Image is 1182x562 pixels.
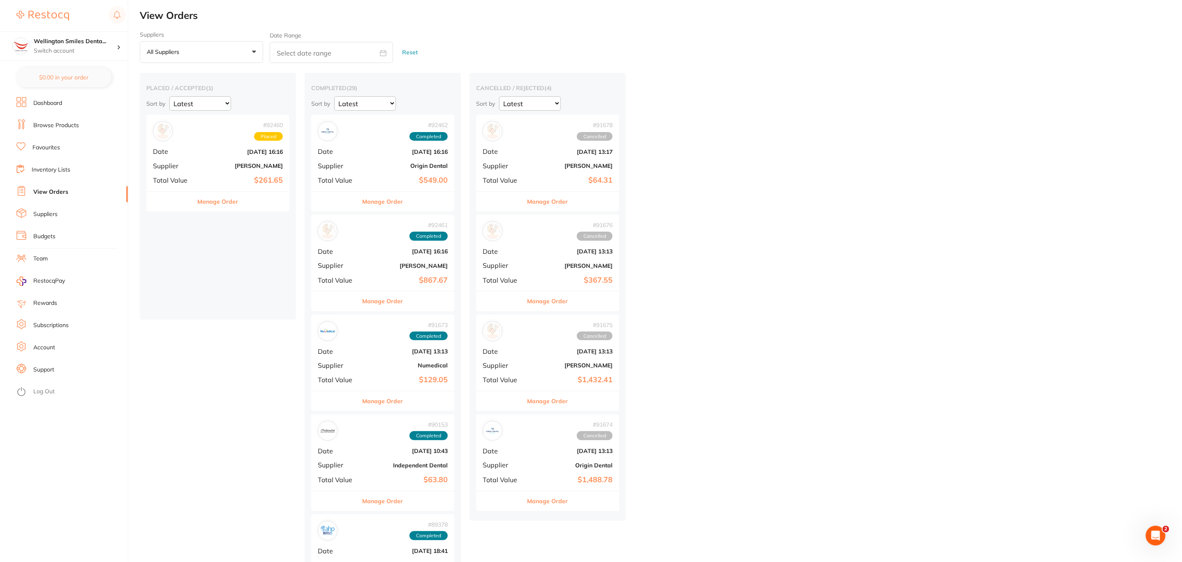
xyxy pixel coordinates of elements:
[311,84,454,92] h2: completed ( 29 )
[409,232,448,241] span: Completed
[320,523,335,539] img: AHP Dental and Medical
[16,276,26,286] img: RestocqPay
[527,491,568,511] button: Manage Order
[365,462,448,469] b: Independent Dental
[530,476,613,484] b: $1,488.78
[201,176,283,185] b: $261.65
[530,248,613,255] b: [DATE] 13:13
[409,332,448,341] span: Completed
[530,149,613,155] b: [DATE] 13:17
[365,276,448,285] b: $867.67
[318,248,359,255] span: Date
[483,276,524,284] span: Total Value
[33,321,69,330] a: Subscriptions
[16,67,111,87] button: $0.00 in your order
[318,376,359,383] span: Total Value
[485,323,500,339] img: Henry Schein Halas
[365,448,448,454] b: [DATE] 10:43
[409,132,448,141] span: Completed
[365,348,448,355] b: [DATE] 13:13
[485,223,500,239] img: Adam Dental
[147,48,183,56] p: All suppliers
[270,32,301,39] label: Date Range
[530,176,613,185] b: $64.31
[577,431,613,440] span: Cancelled
[146,100,165,107] p: Sort by
[527,291,568,311] button: Manage Order
[365,362,448,369] b: Numedical
[318,148,359,155] span: Date
[140,10,1182,21] h2: View Orders
[527,391,568,411] button: Manage Order
[365,149,448,155] b: [DATE] 16:16
[483,476,524,483] span: Total Value
[153,162,194,170] span: Supplier
[320,223,335,239] img: Henry Schein Halas
[365,248,448,255] b: [DATE] 16:16
[483,461,524,469] span: Supplier
[318,348,359,355] span: Date
[1146,526,1166,546] iframe: Intercom live chat
[140,41,263,63] button: All suppliers
[140,31,263,38] label: Suppliers
[320,423,335,439] img: Independent Dental
[318,162,359,170] span: Supplier
[34,37,117,46] h4: Wellington Smiles Dental
[33,388,55,396] a: Log Out
[363,291,403,311] button: Manage Order
[577,122,613,128] span: # 91678
[530,276,613,285] b: $367.55
[409,122,448,128] span: # 92462
[363,391,403,411] button: Manage Order
[318,262,359,269] span: Supplier
[198,192,238,211] button: Manage Order
[409,531,448,540] span: Completed
[33,121,79,130] a: Browse Products
[318,447,359,455] span: Date
[476,100,495,107] p: Sort by
[483,176,524,184] span: Total Value
[33,99,62,107] a: Dashboard
[483,148,524,155] span: Date
[16,11,69,21] img: Restocq Logo
[318,476,359,483] span: Total Value
[254,122,283,128] span: # 92460
[577,232,613,241] span: Cancelled
[13,38,29,54] img: Wellington Smiles Dental
[318,176,359,184] span: Total Value
[254,132,283,141] span: Placed
[365,163,448,169] b: Origin Dental
[483,447,524,455] span: Date
[363,192,403,211] button: Manage Order
[153,148,194,155] span: Date
[485,423,500,439] img: Origin Dental
[363,491,403,511] button: Manage Order
[153,176,194,184] span: Total Value
[365,476,448,484] b: $63.80
[485,123,500,139] img: Adam Dental
[476,84,619,92] h2: cancelled / rejected ( 4 )
[530,362,613,369] b: [PERSON_NAME]
[530,462,613,469] b: Origin Dental
[483,362,524,369] span: Supplier
[318,547,359,555] span: Date
[320,123,335,139] img: Origin Dental
[400,42,420,63] button: Reset
[16,276,65,286] a: RestocqPay
[33,366,54,374] a: Support
[409,431,448,440] span: Completed
[530,376,613,384] b: $1,432.41
[577,222,613,228] span: # 91676
[16,386,125,399] button: Log Out
[146,115,289,211] div: Adam Dental#92460PlacedDate[DATE] 16:16Supplier[PERSON_NAME]Total Value$261.65Manage Order
[33,232,56,241] a: Budgets
[33,210,58,218] a: Suppliers
[318,276,359,284] span: Total Value
[530,448,613,454] b: [DATE] 13:13
[33,299,57,307] a: Rewards
[409,322,448,328] span: # 91673
[530,262,613,269] b: [PERSON_NAME]
[33,277,65,285] span: RestocqPay
[365,548,448,554] b: [DATE] 18:41
[577,322,613,328] span: # 91675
